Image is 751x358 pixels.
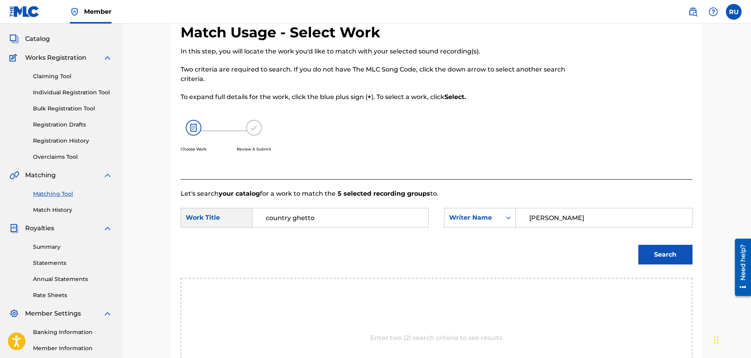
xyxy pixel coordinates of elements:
p: In this step, you will locate the work you'd like to match with your selected sound recording(s). [181,47,575,56]
a: Bulk Registration Tool [33,105,112,113]
img: Top Rightsholder [70,7,79,17]
a: Public Search [685,4,701,20]
a: Overclaims Tool [33,153,112,161]
img: MLC Logo [9,6,40,17]
h2: Match Usage - Select Work [181,24,384,41]
a: CatalogCatalog [9,34,50,44]
span: Catalog [25,34,50,44]
strong: 5 selected recording groups [336,190,430,197]
span: Member Settings [25,309,81,318]
button: Search [638,245,693,264]
img: Royalties [9,224,19,233]
span: Member [84,7,111,16]
p: To expand full details for the work, click the blue plus sign ( ). To select a work, click [181,92,575,102]
a: Matching Tool [33,190,112,198]
img: search [688,7,698,17]
iframe: Chat Widget [712,320,751,358]
span: Matching [25,171,56,180]
a: SummarySummary [9,15,57,25]
p: Two criteria are required to search. If you do not have The MLC Song Code, click the down arrow t... [181,65,575,84]
img: Catalog [9,34,19,44]
img: expand [103,309,112,318]
a: Statements [33,259,112,267]
a: Match History [33,206,112,214]
img: expand [103,224,112,233]
img: Member Settings [9,309,19,318]
div: Writer Name [449,213,497,222]
a: Registration History [33,137,112,145]
form: Search Form [181,198,693,278]
a: Individual Registration Tool [33,88,112,97]
img: 173f8e8b57e69610e344.svg [246,120,262,136]
a: Banking Information [33,328,112,336]
p: Let's search for a work to match the to. [181,189,693,198]
div: Drag [714,328,719,352]
span: Royalties [25,224,54,233]
div: Help [705,4,721,20]
strong: + [367,93,371,101]
a: Rate Sheets [33,291,112,299]
iframe: Resource Center [729,235,751,299]
a: Annual Statements [33,275,112,283]
p: Enter two (2) search criteria to see results [370,333,502,343]
p: Review & Submit [237,146,271,152]
strong: your catalog [219,190,260,197]
div: User Menu [726,4,742,20]
a: Member Information [33,344,112,352]
img: expand [103,53,112,62]
img: expand [103,171,112,180]
strong: Select. [444,93,466,101]
a: Registration Drafts [33,121,112,129]
img: Matching [9,171,19,180]
img: help [709,7,718,17]
img: Works Registration [9,53,20,62]
span: Works Registration [25,53,86,62]
img: 26af456c4569493f7445.svg [186,120,201,136]
a: Claiming Tool [33,72,112,81]
p: Choose Work [181,146,206,152]
a: Summary [33,243,112,251]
